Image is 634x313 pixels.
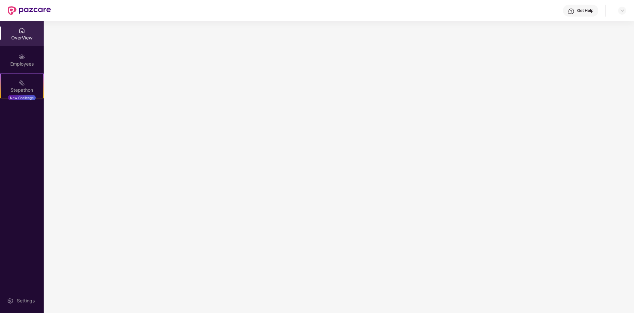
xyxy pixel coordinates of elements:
[8,6,51,15] img: New Pazcare Logo
[7,297,14,304] img: svg+xml;base64,PHN2ZyBpZD0iU2V0dGluZy0yMHgyMCIgeG1sbnM9Imh0dHA6Ly93d3cudzMub3JnLzIwMDAvc3ZnIiB3aW...
[577,8,593,13] div: Get Help
[19,27,25,34] img: svg+xml;base64,PHN2ZyBpZD0iSG9tZSIgeG1sbnM9Imh0dHA6Ly93d3cudzMub3JnLzIwMDAvc3ZnIiB3aWR0aD0iMjAiIG...
[19,79,25,86] img: svg+xml;base64,PHN2ZyB4bWxucz0iaHR0cDovL3d3dy53My5vcmcvMjAwMC9zdmciIHdpZHRoPSIyMSIgaGVpZ2h0PSIyMC...
[8,95,36,100] div: New Challenge
[619,8,625,13] img: svg+xml;base64,PHN2ZyBpZD0iRHJvcGRvd24tMzJ4MzIiIHhtbG5zPSJodHRwOi8vd3d3LnczLm9yZy8yMDAwL3N2ZyIgd2...
[19,53,25,60] img: svg+xml;base64,PHN2ZyBpZD0iRW1wbG95ZWVzIiB4bWxucz0iaHR0cDovL3d3dy53My5vcmcvMjAwMC9zdmciIHdpZHRoPS...
[568,8,575,15] img: svg+xml;base64,PHN2ZyBpZD0iSGVscC0zMngzMiIgeG1sbnM9Imh0dHA6Ly93d3cudzMub3JnLzIwMDAvc3ZnIiB3aWR0aD...
[15,297,37,304] div: Settings
[1,87,43,93] div: Stepathon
